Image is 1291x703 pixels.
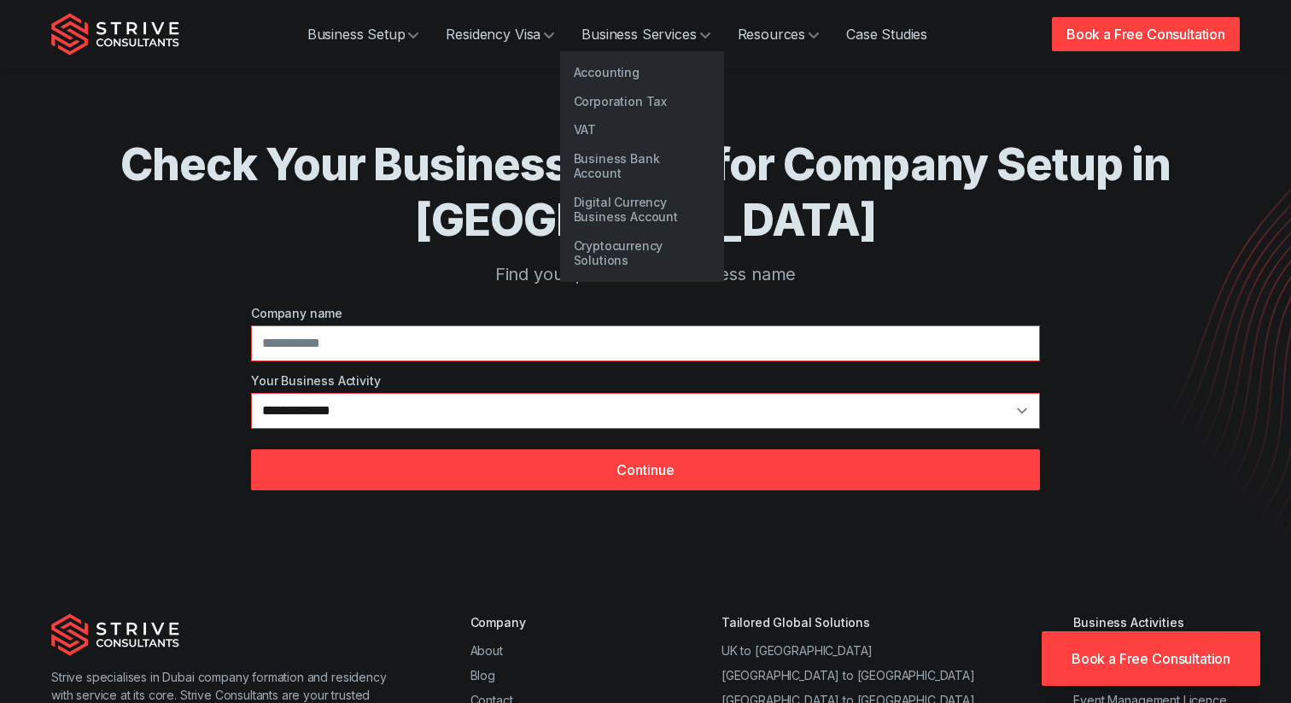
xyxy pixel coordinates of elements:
[721,668,975,682] a: [GEOGRAPHIC_DATA] to [GEOGRAPHIC_DATA]
[1073,613,1240,631] div: Business Activities
[251,449,1040,490] button: Continue
[294,17,433,51] a: Business Setup
[251,372,1040,390] label: Your Business Activity
[120,261,1171,287] p: Find your perfect UAE business name
[1042,631,1260,686] a: Book a Free Consultation
[560,87,724,116] a: Corporation Tax
[251,304,1040,322] label: Company name
[568,17,723,51] a: Business Services
[560,58,724,87] a: Accounting
[470,668,495,682] a: Blog
[1052,17,1240,51] a: Book a Free Consultation
[560,144,724,188] a: Business Bank Account
[721,613,975,631] div: Tailored Global Solutions
[51,13,179,56] img: Strive Consultants
[470,643,503,658] a: About
[432,17,568,51] a: Residency Visa
[721,643,873,658] a: UK to [GEOGRAPHIC_DATA]
[560,231,724,275] a: Cryptocurrency Solutions
[560,115,724,144] a: VAT
[51,613,179,656] img: Strive Consultants
[832,17,941,51] a: Case Studies
[724,17,833,51] a: Resources
[560,188,724,231] a: Digital Currency Business Account
[470,613,623,631] div: Company
[120,137,1171,248] h1: Check Your Business Name for Company Setup in [GEOGRAPHIC_DATA]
